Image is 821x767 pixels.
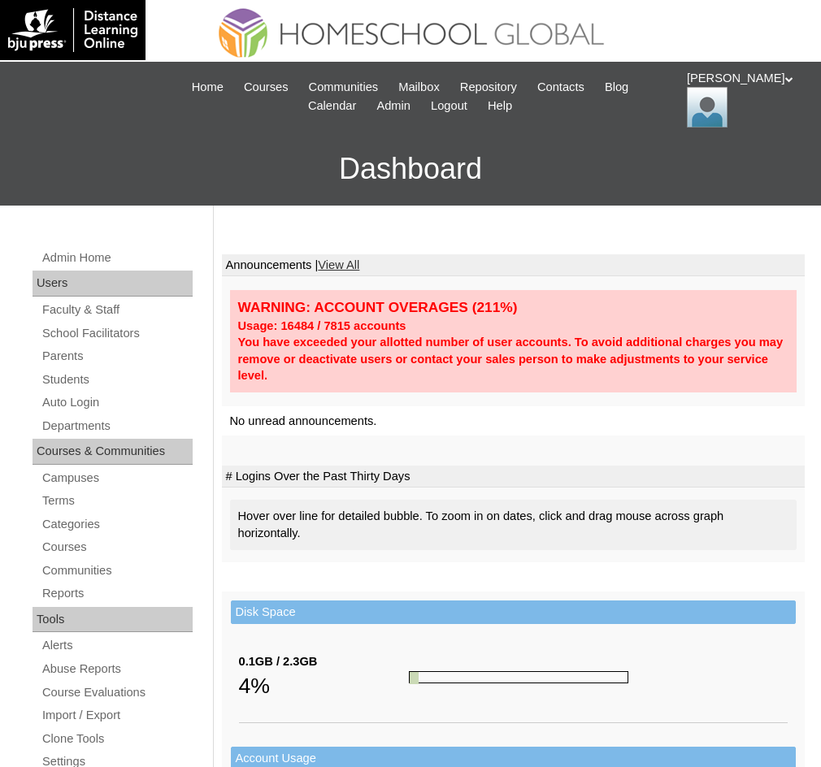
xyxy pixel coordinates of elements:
a: Categories [41,514,193,535]
a: Contacts [529,78,593,97]
a: Communities [301,78,387,97]
a: Campuses [41,468,193,488]
a: Mailbox [390,78,448,97]
div: 0.1GB / 2.3GB [239,653,409,670]
a: Blog [597,78,636,97]
a: Course Evaluations [41,682,193,703]
a: Calendar [300,97,364,115]
a: Help [480,97,520,115]
a: Faculty & Staff [41,300,193,320]
div: Tools [33,607,193,633]
a: Admin Home [41,248,193,268]
span: Help [488,97,512,115]
a: Parents [41,346,193,366]
a: Communities [41,561,193,581]
img: logo-white.png [8,8,137,52]
span: Calendar [308,97,356,115]
h3: Dashboard [8,132,813,206]
a: Courses [41,537,193,557]
img: Ariane Ebuen [687,87,728,128]
span: Blog [605,78,628,97]
a: Auto Login [41,392,193,413]
a: Students [41,370,193,390]
a: Abuse Reports [41,659,193,679]
div: Hover over line for detailed bubble. To zoom in on dates, click and drag mouse across graph horiz... [230,500,797,549]
a: School Facilitators [41,323,193,344]
div: Users [33,271,193,297]
td: Announcements | [222,254,806,277]
span: Courses [244,78,289,97]
span: Logout [431,97,467,115]
span: Home [192,78,224,97]
td: # Logins Over the Past Thirty Days [222,466,806,488]
div: [PERSON_NAME] [687,70,805,128]
a: Courses [236,78,297,97]
a: Alerts [41,635,193,656]
a: Repository [452,78,525,97]
a: Home [184,78,232,97]
a: Terms [41,491,193,511]
td: No unread announcements. [222,406,806,436]
a: View All [318,258,359,271]
span: Mailbox [398,78,440,97]
span: Repository [460,78,517,97]
a: Clone Tools [41,729,193,749]
a: Departments [41,416,193,436]
strong: Usage: 16484 / 7815 accounts [238,319,406,332]
div: WARNING: ACCOUNT OVERAGES (211%) [238,298,789,317]
a: Logout [423,97,476,115]
span: Admin [376,97,410,115]
a: Reports [41,583,193,604]
a: Import / Export [41,705,193,726]
span: Contacts [537,78,584,97]
span: Communities [309,78,379,97]
a: Admin [368,97,419,115]
div: Courses & Communities [33,439,193,465]
div: You have exceeded your allotted number of user accounts. To avoid additional charges you may remo... [238,334,789,384]
div: 4% [239,669,409,702]
td: Disk Space [231,600,797,624]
